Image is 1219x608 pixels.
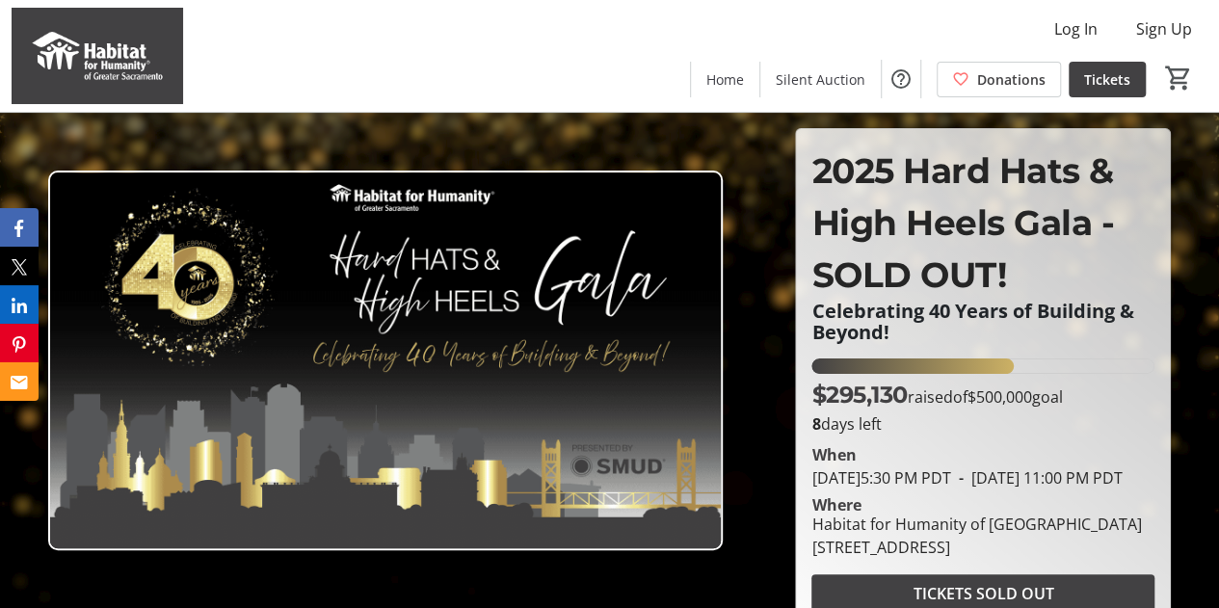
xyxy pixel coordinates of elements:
[691,62,759,97] a: Home
[1121,13,1207,44] button: Sign Up
[950,467,970,489] span: -
[811,467,950,489] span: [DATE] 5:30 PM PDT
[811,536,1141,559] div: [STREET_ADDRESS]
[760,62,881,97] a: Silent Auction
[811,378,1062,412] p: raised of goal
[811,413,820,435] span: 8
[1069,62,1146,97] a: Tickets
[967,386,1031,408] span: $500,000
[811,497,861,513] div: Where
[811,145,1154,301] p: 2025 Hard Hats & High Heels Gala - SOLD OUT!
[1136,17,1192,40] span: Sign Up
[706,69,744,90] span: Home
[1161,61,1196,95] button: Cart
[913,582,1053,605] span: TICKETS SOLD OUT
[48,171,723,550] img: Campaign CTA Media Photo
[977,69,1046,90] span: Donations
[811,358,1154,374] div: 59.026056000000004% of fundraising goal reached
[12,8,183,104] img: Habitat for Humanity of Greater Sacramento's Logo
[811,412,1154,436] p: days left
[811,513,1141,536] div: Habitat for Humanity of [GEOGRAPHIC_DATA]
[950,467,1122,489] span: [DATE] 11:00 PM PDT
[776,69,865,90] span: Silent Auction
[937,62,1061,97] a: Donations
[882,60,920,98] button: Help
[811,301,1154,343] p: Celebrating 40 Years of Building & Beyond!
[811,443,856,466] div: When
[1084,69,1130,90] span: Tickets
[1039,13,1113,44] button: Log In
[811,381,907,409] span: $295,130
[1054,17,1098,40] span: Log In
